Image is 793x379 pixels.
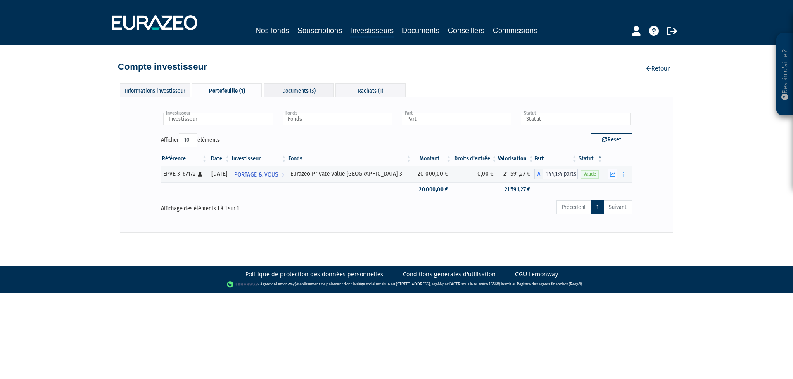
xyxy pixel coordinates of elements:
[591,133,632,146] button: Reset
[161,152,208,166] th: Référence : activer pour trier la colonne par ordre croissant
[780,38,790,112] p: Besoin d'aide ?
[256,25,289,36] a: Nos fonds
[161,200,350,213] div: Affichage des éléments 1 à 1 sur 1
[120,83,190,97] div: Informations investisseur
[118,62,207,72] h4: Compte investisseur
[208,152,231,166] th: Date: activer pour trier la colonne par ordre croissant
[287,152,413,166] th: Fonds: activer pour trier la colonne par ordre croissant
[498,182,534,197] td: 21 591,27 €
[515,270,558,278] a: CGU Lemonway
[276,281,295,287] a: Lemonway
[281,167,284,182] i: Voir l'investisseur
[231,166,287,182] a: PORTAGE & VOUS
[641,62,675,75] a: Retour
[403,270,496,278] a: Conditions générales d'utilisation
[8,280,785,289] div: - Agent de (établissement de paiement dont le siège social est situé au [STREET_ADDRESS], agréé p...
[498,152,534,166] th: Valorisation: activer pour trier la colonne par ordre croissant
[234,167,278,182] span: PORTAGE & VOUS
[198,172,202,177] i: [Français] Personne physique
[534,169,543,179] span: A
[452,166,498,182] td: 0,00 €
[227,280,259,289] img: logo-lemonway.png
[290,169,410,178] div: Eurazeo Private Value [GEOGRAPHIC_DATA] 3
[591,200,604,214] a: 1
[534,152,578,166] th: Part: activer pour trier la colonne par ordre croissant
[452,152,498,166] th: Droits d'entrée: activer pour trier la colonne par ordre croissant
[192,83,262,97] div: Portefeuille (1)
[493,25,537,36] a: Commissions
[578,152,603,166] th: Statut : activer pour trier la colonne par ordre d&eacute;croissant
[231,152,287,166] th: Investisseur: activer pour trier la colonne par ordre croissant
[179,133,197,147] select: Afficheréléments
[402,25,439,36] a: Documents
[264,83,334,97] div: Documents (3)
[498,166,534,182] td: 21 591,27 €
[211,169,228,178] div: [DATE]
[112,15,197,30] img: 1732889491-logotype_eurazeo_blanc_rvb.png
[161,133,220,147] label: Afficher éléments
[534,169,578,179] div: A - Eurazeo Private Value Europe 3
[163,169,205,178] div: EPVE 3-67172
[517,281,582,287] a: Registre des agents financiers (Regafi)
[412,182,452,197] td: 20 000,00 €
[543,169,578,179] span: 144,134 parts
[448,25,484,36] a: Conseillers
[350,25,394,38] a: Investisseurs
[245,270,383,278] a: Politique de protection des données personnelles
[335,83,406,97] div: Rachats (1)
[412,166,452,182] td: 20 000,00 €
[412,152,452,166] th: Montant: activer pour trier la colonne par ordre croissant
[581,170,599,178] span: Valide
[297,25,342,36] a: Souscriptions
